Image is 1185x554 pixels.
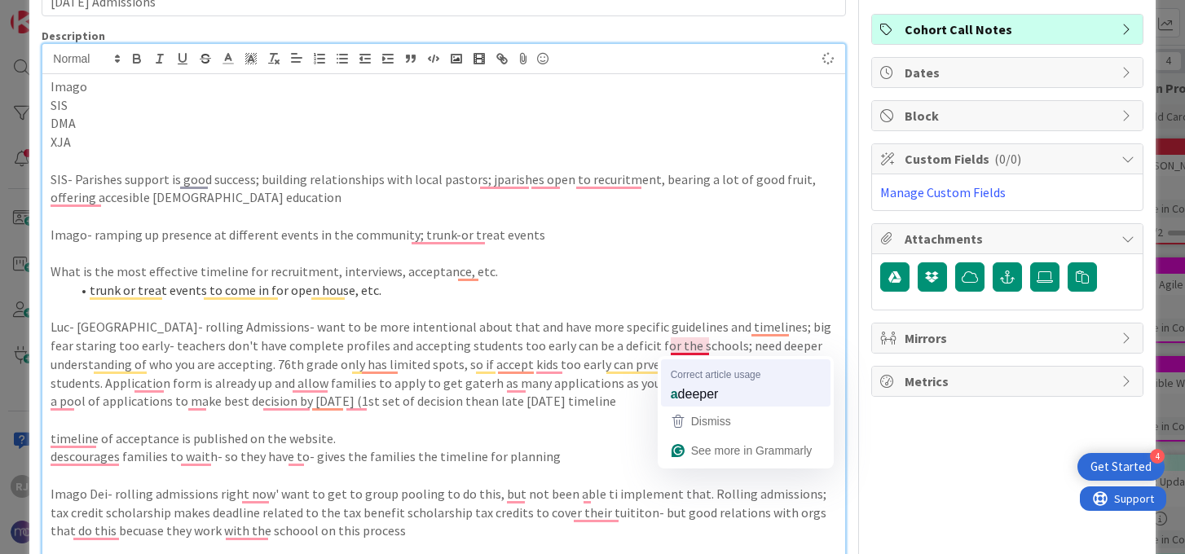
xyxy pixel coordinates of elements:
[51,447,836,466] p: descourages families to waith- so they have to- gives the families the timeline for planning
[51,262,836,281] p: What is the most effective timeline for recruitment, interviews, acceptance, etc.
[905,372,1113,391] span: Metrics
[70,281,836,300] li: trunk or treat events to come in for open house, etc.
[905,106,1113,125] span: Block
[880,184,1006,200] a: Manage Custom Fields
[905,63,1113,82] span: Dates
[1090,459,1152,475] div: Get Started
[51,96,836,115] p: SIS
[51,318,836,411] p: Luc- [GEOGRAPHIC_DATA]- rolling Admissions- want to be more intentional about that and have more ...
[905,328,1113,348] span: Mirrors
[51,170,836,207] p: SIS- Parishes support is good success; building relationships with local pastors; jparishes open ...
[1150,449,1165,464] div: 4
[51,485,836,540] p: Imago Dei- rolling admissions right now' want to get to group pooling to do this, but not been ab...
[1077,453,1165,481] div: Open Get Started checklist, remaining modules: 4
[42,29,105,43] span: Description
[51,114,836,133] p: DMA
[905,229,1113,248] span: Attachments
[51,226,836,244] p: Imago- ramping up presence at different events in the community; trunk-or treat events
[51,133,836,152] p: XJA
[905,149,1113,169] span: Custom Fields
[51,77,836,96] p: Imago
[51,429,836,448] p: timeline of acceptance is published on the website.
[34,2,74,22] span: Support
[994,151,1021,167] span: ( 0/0 )
[905,20,1113,39] span: Cohort Call Notes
